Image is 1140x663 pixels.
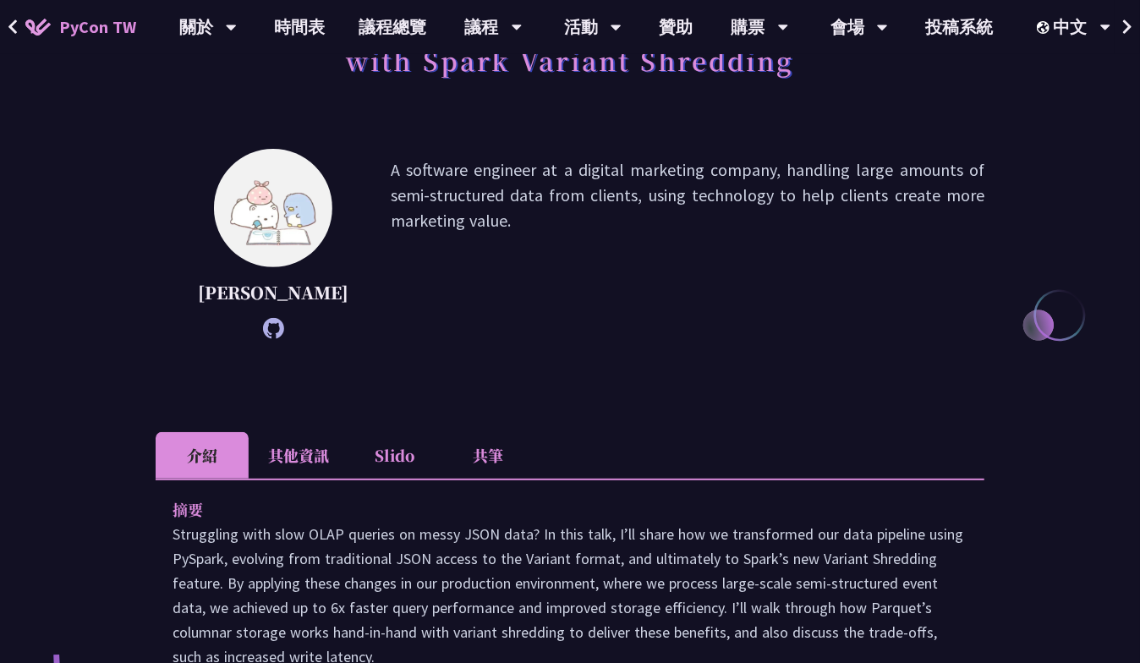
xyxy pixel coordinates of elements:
li: Slido [348,432,441,479]
span: PyCon TW [59,14,136,40]
li: 共筆 [441,432,534,479]
img: Wei Jun Cheng [214,149,332,267]
li: 其他資訊 [249,432,348,479]
p: A software engineer at a digital marketing company, handling large amounts of semi-structured dat... [391,157,984,331]
a: PyCon TW [8,6,153,48]
p: 摘要 [173,497,934,522]
img: Home icon of PyCon TW 2025 [25,19,51,36]
li: 介紹 [156,432,249,479]
p: [PERSON_NAME] [198,280,348,305]
img: Locale Icon [1037,21,1054,34]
